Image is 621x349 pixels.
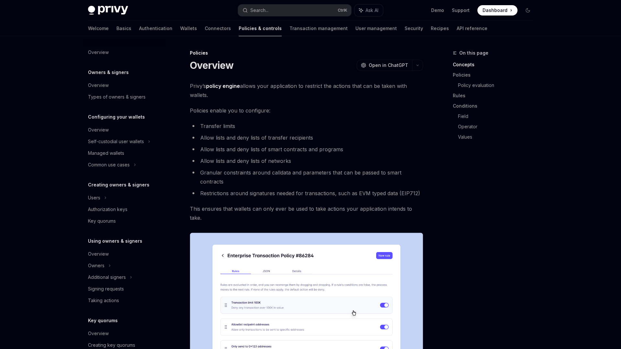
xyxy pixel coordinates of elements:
[477,5,517,16] a: Dashboard
[88,206,127,213] div: Authorization keys
[190,156,423,165] li: Allow lists and deny lists of networks
[88,273,126,281] div: Additional signers
[88,194,100,202] div: Users
[190,168,423,186] li: Granular constraints around calldata and parameters that can be passed to smart contracts
[405,21,423,36] a: Security
[355,21,397,36] a: User management
[459,49,488,57] span: On this page
[88,69,129,76] h5: Owners & signers
[83,91,166,103] a: Types of owners & signers
[83,328,166,339] a: Overview
[83,147,166,159] a: Managed wallets
[190,106,423,115] span: Policies enable you to configure:
[190,122,423,131] li: Transfer limits
[88,262,104,270] div: Owners
[206,83,240,89] strong: policy engine
[88,297,119,304] div: Taking actions
[457,21,487,36] a: API reference
[458,132,538,142] a: Values
[453,59,538,70] a: Concepts
[88,149,124,157] div: Managed wallets
[88,113,145,121] h5: Configuring your wallets
[83,248,166,260] a: Overview
[354,5,383,16] button: Ask AI
[190,50,423,56] div: Policies
[458,80,538,90] a: Policy evaluation
[458,111,538,122] a: Field
[431,7,444,14] a: Demo
[83,124,166,136] a: Overview
[431,21,449,36] a: Recipes
[453,70,538,80] a: Policies
[88,126,109,134] div: Overview
[88,237,142,245] h5: Using owners & signers
[250,6,268,14] div: Search...
[83,295,166,306] a: Taking actions
[289,21,348,36] a: Transaction management
[88,48,109,56] div: Overview
[338,8,347,13] span: Ctrl K
[116,21,131,36] a: Basics
[452,7,470,14] a: Support
[190,133,423,142] li: Allow lists and deny lists of transfer recipients
[88,341,135,349] div: Creating key quorums
[365,7,378,14] span: Ask AI
[88,161,130,169] div: Common use cases
[83,79,166,91] a: Overview
[369,62,408,69] span: Open in ChatGPT
[83,47,166,58] a: Overview
[88,317,118,324] h5: Key quorums
[190,204,423,222] span: This ensures that wallets can only ever be used to take actions your application intends to take.
[205,21,231,36] a: Connectors
[180,21,197,36] a: Wallets
[483,7,507,14] span: Dashboard
[88,6,128,15] img: dark logo
[357,60,412,71] button: Open in ChatGPT
[190,81,423,100] span: Privy’s allows your application to restrict the actions that can be taken with wallets.
[139,21,172,36] a: Authentication
[453,90,538,101] a: Rules
[88,21,109,36] a: Welcome
[190,59,234,71] h1: Overview
[523,5,533,16] button: Toggle dark mode
[83,215,166,227] a: Key quorums
[458,122,538,132] a: Operator
[83,283,166,295] a: Signing requests
[88,330,109,337] div: Overview
[88,93,146,101] div: Types of owners & signers
[88,285,124,293] div: Signing requests
[88,181,149,189] h5: Creating owners & signers
[88,81,109,89] div: Overview
[238,5,351,16] button: Search...CtrlK
[190,145,423,154] li: Allow lists and deny lists of smart contracts and programs
[453,101,538,111] a: Conditions
[190,189,423,198] li: Restrictions around signatures needed for transactions, such as EVM typed data (EIP712)
[88,138,144,145] div: Self-custodial user wallets
[88,217,116,225] div: Key quorums
[239,21,282,36] a: Policies & controls
[83,204,166,215] a: Authorization keys
[88,250,109,258] div: Overview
